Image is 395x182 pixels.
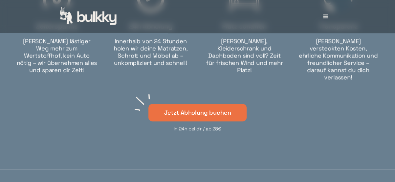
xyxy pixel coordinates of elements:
[204,37,285,74] div: [PERSON_NAME], Kleiderschrank und Dachboden sind voll? Zeit für frischen Wind und mehr Platz!
[60,7,118,26] a: home
[298,37,379,81] div: [PERSON_NAME] versteckten Kosten, ehrliche Kommunikation und freundlicher Service – darauf kannst...
[16,37,97,74] div: [PERSON_NAME] lästiger Weg mehr zum Wertstoffhof, kein Auto nötig – wir übernehmen alles und spar...
[174,121,221,132] div: In 24h bei dir / ab 28€
[110,37,191,66] div: Innerhalb von 24 Stunden holen wir deine Matratzen, Schrott und Möbel ab – unkompliziert und schn...
[316,7,336,26] div: menu
[148,104,247,121] a: Jetzt Abholung buchen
